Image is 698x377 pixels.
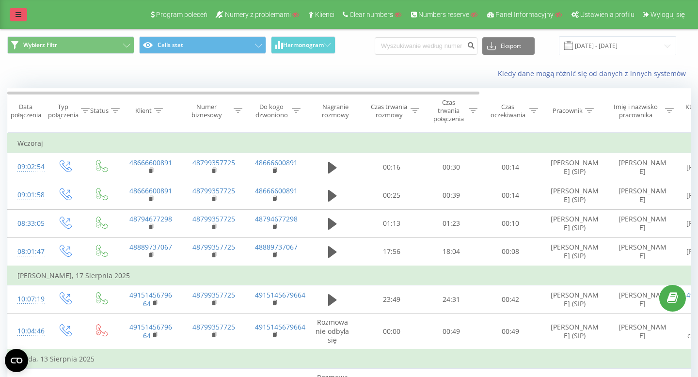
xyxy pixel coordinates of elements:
td: 18:04 [422,237,480,266]
a: 48799357725 [192,186,235,195]
td: 01:23 [422,209,480,237]
td: 17:56 [362,237,422,266]
span: Program poleceń [156,11,207,18]
a: 48666600891 [129,158,172,167]
span: Clear numbers [349,11,393,18]
a: 48794677298 [129,214,172,223]
div: Numer biznesowy [182,103,232,119]
div: 09:02:54 [17,157,37,176]
td: [PERSON_NAME] [609,237,677,266]
a: 48794677298 [255,214,298,223]
span: Wybierz Filtr [23,41,57,49]
div: Imię i nazwisko pracownika [609,103,663,119]
a: 48666600891 [255,186,298,195]
td: 00:16 [362,153,422,181]
a: 48799357725 [192,158,235,167]
span: Ustawienia profilu [580,11,635,18]
div: 10:07:19 [17,290,37,309]
a: 48799357725 [192,214,235,223]
span: Harmonogram [283,42,324,48]
a: 48889737067 [129,242,172,251]
td: 00:14 [480,181,541,209]
span: Wyloguj się [650,11,685,18]
a: 4915145679664 [255,290,305,299]
div: Czas trwania rozmowy [370,103,408,119]
div: Status [90,107,109,115]
td: [PERSON_NAME] (SIP) [541,314,609,349]
td: [PERSON_NAME] (SIP) [541,181,609,209]
td: [PERSON_NAME] [609,153,677,181]
div: Czas oczekiwania [489,103,527,119]
td: [PERSON_NAME] (SIP) [541,209,609,237]
a: 48889737067 [255,242,298,251]
td: 00:49 [422,314,480,349]
a: 48666600891 [129,186,172,195]
div: Data połączenia [8,103,44,119]
td: 00:39 [422,181,480,209]
div: 10:04:46 [17,322,37,341]
div: Nagranie rozmowy [312,103,359,119]
td: [PERSON_NAME] [609,314,677,349]
div: Klient [135,107,152,115]
td: [PERSON_NAME] [609,209,677,237]
span: Rozmowa nie odbyła się [316,317,349,344]
button: Wybierz Filtr [7,36,134,54]
span: Klienci [315,11,334,18]
a: 48799357725 [192,322,235,331]
td: [PERSON_NAME] [609,285,677,314]
span: Panel Informacyjny [495,11,554,18]
td: [PERSON_NAME] (SIP) [541,285,609,314]
button: Eksport [482,37,535,55]
td: [PERSON_NAME] (SIP) [541,153,609,181]
div: 09:01:58 [17,186,37,204]
td: 23:49 [362,285,422,314]
div: 08:01:47 [17,242,37,261]
a: 48799357725 [192,242,235,251]
td: 00:30 [422,153,480,181]
td: 00:49 [480,314,541,349]
td: 01:13 [362,209,422,237]
input: Wyszukiwanie według numeru [375,37,477,55]
a: Kiedy dane mogą różnić się od danych z innych systemów [498,69,691,78]
a: 4915145679664 [255,322,305,331]
a: 48799357725 [192,290,235,299]
td: 00:00 [362,314,422,349]
div: Typ połączenia [48,103,79,119]
div: Pracownik [553,107,583,115]
a: 48666600891 [255,158,298,167]
button: Open CMP widget [5,349,28,372]
td: [PERSON_NAME] (SIP) [541,237,609,266]
div: Czas trwania połączenia [430,98,466,123]
td: 00:10 [480,209,541,237]
td: 24:31 [422,285,480,314]
td: [PERSON_NAME] [609,181,677,209]
span: Numbers reserve [418,11,469,18]
td: 00:42 [480,285,541,314]
td: 00:08 [480,237,541,266]
a: 4915145679664 [129,322,172,340]
span: Numery z problemami [225,11,291,18]
button: Harmonogram [271,36,335,54]
a: 4915145679664 [129,290,172,308]
td: 00:25 [362,181,422,209]
button: Calls stat [139,36,266,54]
td: 00:14 [480,153,541,181]
div: 08:33:05 [17,214,37,233]
div: Do kogo dzwoniono [254,103,289,119]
